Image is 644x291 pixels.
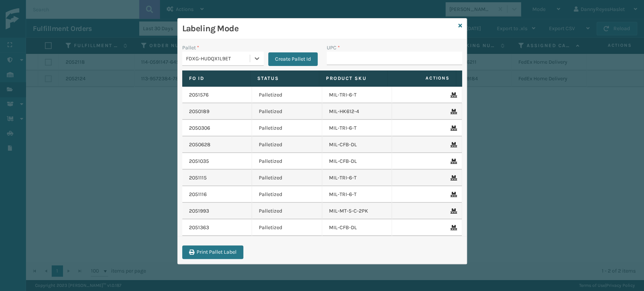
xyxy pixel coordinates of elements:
a: 2051576 [189,91,209,99]
a: 2051116 [189,191,207,198]
td: Palletized [252,120,322,136]
span: Actions [390,72,454,84]
label: UPC [327,44,340,52]
td: MIL-TRI-6-T [322,186,392,203]
a: 2051993 [189,207,209,215]
button: Print Pallet Label [182,245,243,259]
td: Palletized [252,87,322,103]
td: MIL-HK612-4 [322,103,392,120]
label: Fo Id [189,75,244,82]
a: 2050628 [189,141,211,149]
td: Palletized [252,153,322,170]
i: Remove From Pallet [450,225,455,230]
a: 2050306 [189,124,210,132]
td: Palletized [252,186,322,203]
i: Remove From Pallet [450,159,455,164]
div: FDXG-HUDQX1L9ET [186,55,251,63]
button: Create Pallet Id [268,52,318,66]
a: 2051363 [189,224,209,231]
td: MIL-CFB-DL [322,136,392,153]
td: MIL-MT-5-C-2PK [322,203,392,219]
i: Remove From Pallet [450,175,455,181]
i: Remove From Pallet [450,142,455,147]
i: Remove From Pallet [450,92,455,98]
label: Status [257,75,312,82]
i: Remove From Pallet [450,109,455,114]
label: Product SKU [326,75,381,82]
i: Remove From Pallet [450,208,455,214]
a: 2050189 [189,108,209,115]
td: MIL-TRI-6-T [322,87,392,103]
a: 2051035 [189,158,209,165]
i: Remove From Pallet [450,126,455,131]
i: Remove From Pallet [450,192,455,197]
td: Palletized [252,219,322,236]
td: Palletized [252,203,322,219]
td: MIL-TRI-6-T [322,120,392,136]
td: Palletized [252,136,322,153]
td: Palletized [252,170,322,186]
td: MIL-CFB-DL [322,219,392,236]
td: MIL-CFB-DL [322,153,392,170]
td: MIL-TRI-6-T [322,170,392,186]
a: 2051115 [189,174,207,182]
td: Palletized [252,103,322,120]
label: Pallet [182,44,199,52]
h3: Labeling Mode [182,23,455,34]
